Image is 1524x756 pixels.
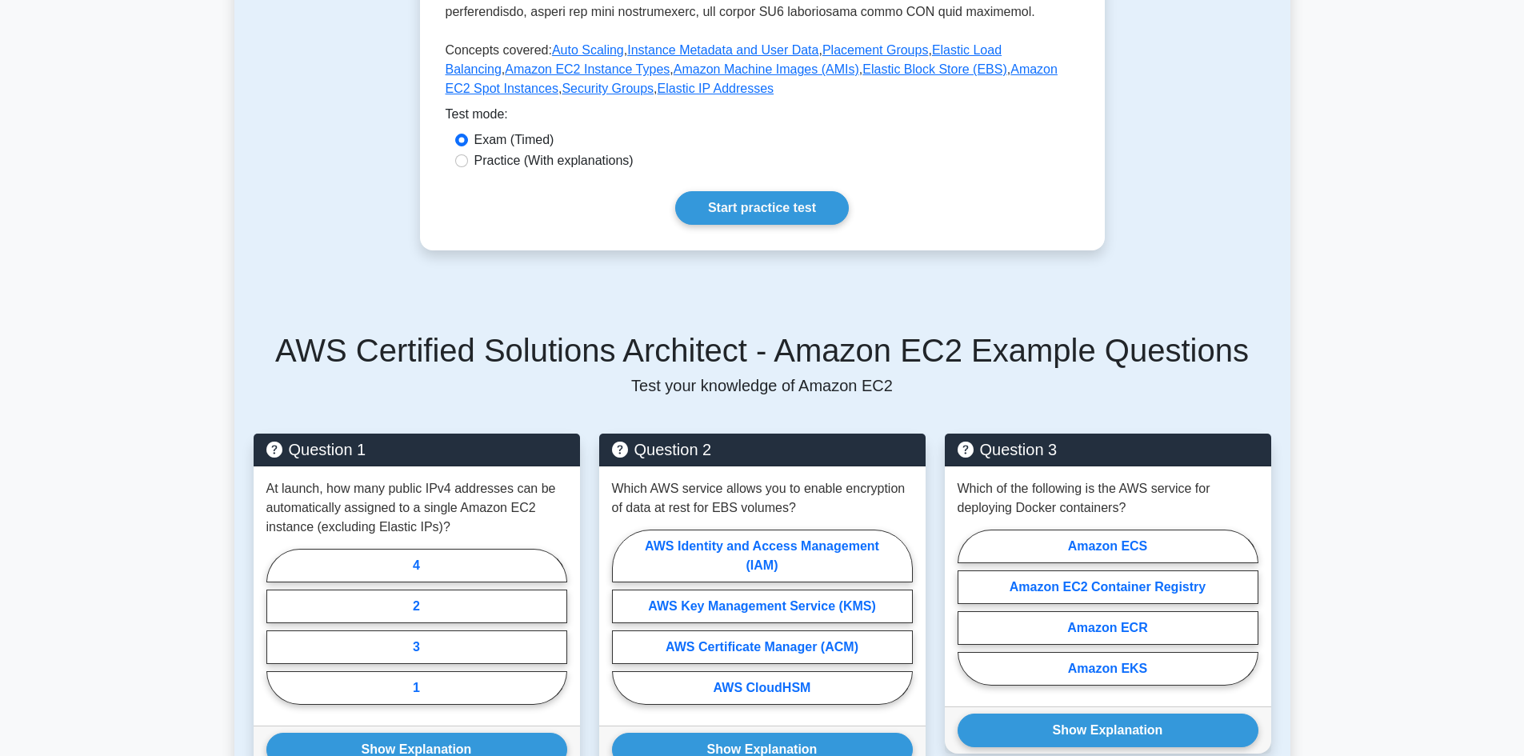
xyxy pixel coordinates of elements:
[266,549,567,582] label: 4
[612,671,913,705] label: AWS CloudHSM
[266,630,567,664] label: 3
[612,530,913,582] label: AWS Identity and Access Management (IAM)
[612,590,913,623] label: AWS Key Management Service (KMS)
[446,105,1079,130] div: Test mode:
[254,376,1271,395] p: Test your knowledge of Amazon EC2
[446,41,1079,105] p: Concepts covered: , , , , , , , , ,
[552,43,624,57] a: Auto Scaling
[958,611,1258,645] label: Amazon ECR
[562,82,654,95] a: Security Groups
[266,440,567,459] h5: Question 1
[474,130,554,150] label: Exam (Timed)
[958,570,1258,604] label: Amazon EC2 Container Registry
[958,530,1258,563] label: Amazon ECS
[958,479,1258,518] p: Which of the following is the AWS service for deploying Docker containers?
[266,590,567,623] label: 2
[612,630,913,664] label: AWS Certificate Manager (ACM)
[958,440,1258,459] h5: Question 3
[612,440,913,459] h5: Question 2
[658,82,774,95] a: Elastic IP Addresses
[674,62,859,76] a: Amazon Machine Images (AMIs)
[266,479,567,537] p: At launch, how many public IPv4 addresses can be automatically assigned to a single Amazon EC2 in...
[862,62,1007,76] a: Elastic Block Store (EBS)
[505,62,670,76] a: Amazon EC2 Instance Types
[958,714,1258,747] button: Show Explanation
[627,43,818,57] a: Instance Metadata and User Data
[266,671,567,705] label: 1
[822,43,929,57] a: Placement Groups
[612,479,913,518] p: Which AWS service allows you to enable encryption of data at rest for EBS volumes?
[675,191,849,225] a: Start practice test
[474,151,634,170] label: Practice (With explanations)
[958,652,1258,686] label: Amazon EKS
[254,331,1271,370] h5: AWS Certified Solutions Architect - Amazon EC2 Example Questions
